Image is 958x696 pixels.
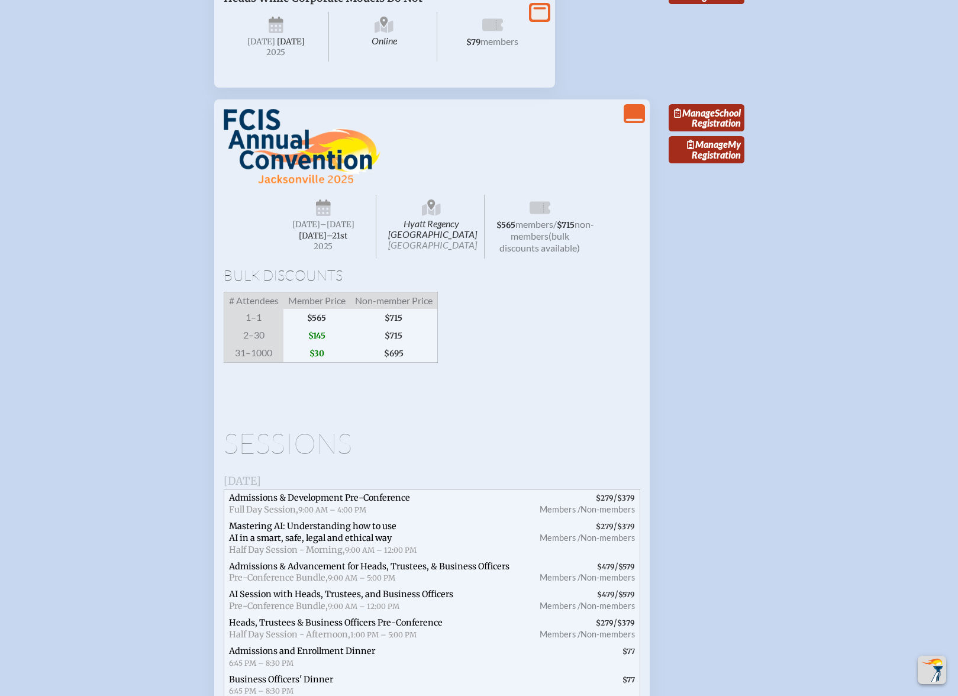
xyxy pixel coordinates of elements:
[283,292,350,310] span: Member Price
[553,218,557,230] span: /
[511,218,594,241] span: non-members
[918,656,946,684] button: Scroll Top
[277,37,305,47] span: [DATE]
[618,590,635,599] span: $579
[540,504,580,514] span: Members /
[526,587,640,615] span: /
[526,518,640,559] span: /
[229,629,350,640] span: Half Day Session - Afternoon,
[229,601,328,611] span: Pre-Conference Bundle,
[669,136,744,163] a: ManageMy Registration
[292,220,320,230] span: [DATE]
[224,109,380,185] img: FCIS Convention 2025
[622,647,635,656] span: $77
[224,309,283,327] span: 1–1
[328,602,399,611] span: 9:00 AM – 12:00 PM
[540,629,580,639] span: Members /
[229,572,328,583] span: Pre-Conference Bundle,
[540,572,580,582] span: Members /
[674,107,715,118] span: Manage
[580,601,635,611] span: Non-members
[280,242,367,251] span: 2025
[229,544,345,555] span: Half Day Session - Morning,
[229,617,443,628] span: Heads, Trustees & Business Officers Pre-Conference
[328,573,395,582] span: 9:00 AM – 5:00 PM
[515,218,553,230] span: members
[229,492,410,503] span: Admissions & Development Pre-Conference
[299,231,347,241] span: [DATE]–⁠21st
[283,327,350,344] span: $145
[350,344,438,363] span: $695
[224,429,640,457] h1: Sessions
[596,494,614,502] span: $279
[229,674,333,685] span: Business Officers' Dinner
[622,675,635,684] span: $77
[596,618,614,627] span: $279
[596,522,614,531] span: $279
[247,37,275,47] span: [DATE]
[283,344,350,363] span: $30
[597,590,615,599] span: $479
[345,546,417,555] span: 9:00 AM – 12:00 PM
[499,230,580,253] span: (bulk discounts available)
[526,615,640,643] span: /
[540,533,580,543] span: Members /
[617,494,635,502] span: $379
[920,658,944,682] img: To the top
[283,309,350,327] span: $565
[617,618,635,627] span: $379
[540,601,580,611] span: Members /
[580,533,635,543] span: Non-members
[350,327,438,344] span: $715
[224,292,283,310] span: # Attendees
[233,48,320,57] span: 2025
[224,344,283,363] span: 31–1000
[298,505,366,514] span: 9:00 AM – 4:00 PM
[580,572,635,582] span: Non-members
[229,504,298,515] span: Full Day Session,
[229,646,375,656] span: Admissions and Enrollment Dinner
[580,504,635,514] span: Non-members
[687,138,728,150] span: Manage
[350,630,417,639] span: 1:00 PM – 5:00 PM
[618,562,635,571] span: $579
[229,687,293,695] span: 6:45 PM – 8:30 PM
[320,220,354,230] span: –[DATE]
[526,559,640,587] span: /
[466,37,480,47] span: $79
[224,268,640,282] h1: Bulk Discounts
[496,220,515,230] span: $565
[617,522,635,531] span: $379
[224,474,261,488] span: [DATE]
[229,521,396,543] span: Mastering AI: Understanding how to use AI in a smart, safe, legal and ethical way
[580,629,635,639] span: Non-members
[229,561,509,572] span: Admissions & Advancement for Heads, Trustees, & Business Officers
[557,220,575,230] span: $715
[229,589,453,600] span: AI Session with Heads, Trustees, and Business Officers
[350,292,438,310] span: Non-member Price
[379,195,485,259] span: Hyatt Regency [GEOGRAPHIC_DATA]
[526,490,640,518] span: /
[350,309,438,327] span: $715
[480,36,518,47] span: members
[669,104,744,131] a: ManageSchool Registration
[224,327,283,344] span: 2–30
[331,12,437,62] span: Online
[229,659,293,668] span: 6:45 PM – 8:30 PM
[388,239,477,250] span: [GEOGRAPHIC_DATA]
[597,562,615,571] span: $479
